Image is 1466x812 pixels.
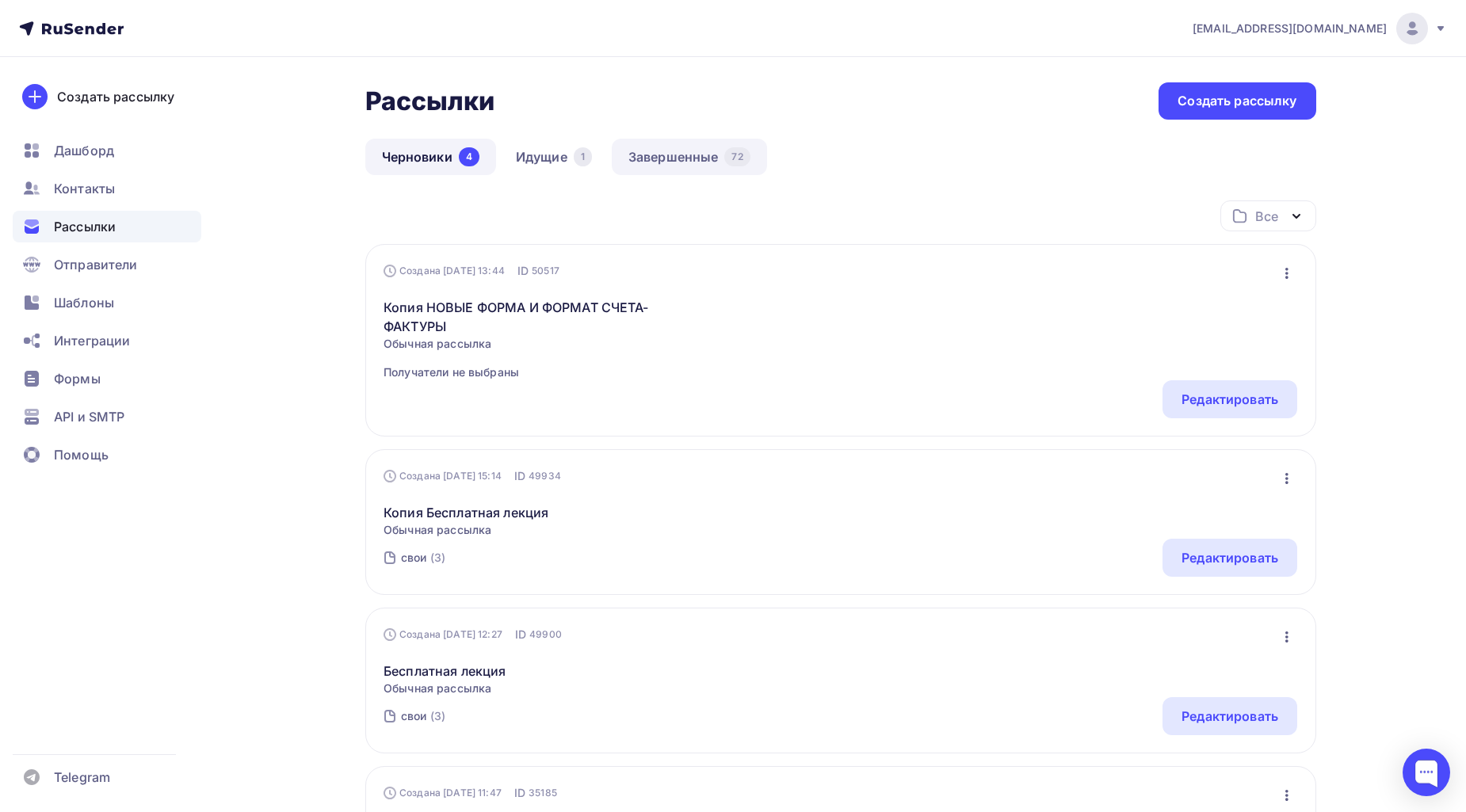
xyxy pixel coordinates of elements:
[1182,707,1278,726] div: Редактировать
[1178,92,1296,110] div: Создать рассылку
[401,708,427,724] div: свои
[384,265,505,277] div: Создана [DATE] 13:44
[13,363,201,395] a: Формы
[529,785,557,801] span: 35185
[529,627,562,642] span: 49900
[1255,207,1277,226] div: Все
[384,364,655,380] span: Получатели не выбраны
[54,255,138,274] span: Отправители
[514,468,525,484] span: ID
[399,703,447,729] a: свои (3)
[13,173,201,204] a: Контакты
[1220,200,1316,231] button: Все
[532,263,559,279] span: 50517
[13,135,201,166] a: Дашборд
[54,179,115,198] span: Контакты
[384,787,502,799] div: Создана [DATE] 11:47
[515,627,526,642] span: ID
[384,661,506,680] a: Бесплатная лекция
[1182,548,1278,567] div: Редактировать
[384,680,506,696] span: Обычная рассылка
[54,293,114,312] span: Шаблоны
[54,768,110,787] span: Telegram
[54,445,109,464] span: Помощь
[1193,21,1387,36] span: [EMAIL_ADDRESS][DOMAIN_NAME]
[1182,390,1278,409] div: Редактировать
[57,87,174,106] div: Создать рассылку
[365,86,495,117] h2: Рассылки
[430,708,445,724] div: (3)
[459,147,479,166] div: 4
[1193,13,1447,44] a: [EMAIL_ADDRESS][DOMAIN_NAME]
[13,249,201,280] a: Отправители
[574,147,592,166] div: 1
[54,217,116,236] span: Рассылки
[365,139,496,175] a: Черновики4
[499,139,609,175] a: Идущие1
[384,503,548,522] a: Копия Бесплатная лекция
[13,211,201,242] a: Рассылки
[529,468,561,484] span: 49934
[384,298,655,336] a: Копия НОВЫЕ ФОРМА И ФОРМАТ СЧЕТА-ФАКТУРЫ
[54,331,130,350] span: Интеграции
[399,545,447,570] a: свои (3)
[724,147,750,166] div: 72
[612,139,767,175] a: Завершенные72
[517,263,529,279] span: ID
[13,287,201,318] a: Шаблоны
[384,522,548,538] span: Обычная рассылка
[54,141,114,160] span: Дашборд
[384,336,655,352] span: Обычная рассылка
[54,407,124,426] span: API и SMTP
[514,785,525,801] span: ID
[430,550,445,566] div: (3)
[54,369,101,388] span: Формы
[384,470,502,482] div: Создана [DATE] 15:14
[384,628,502,641] div: Создана [DATE] 12:27
[401,550,427,566] div: свои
